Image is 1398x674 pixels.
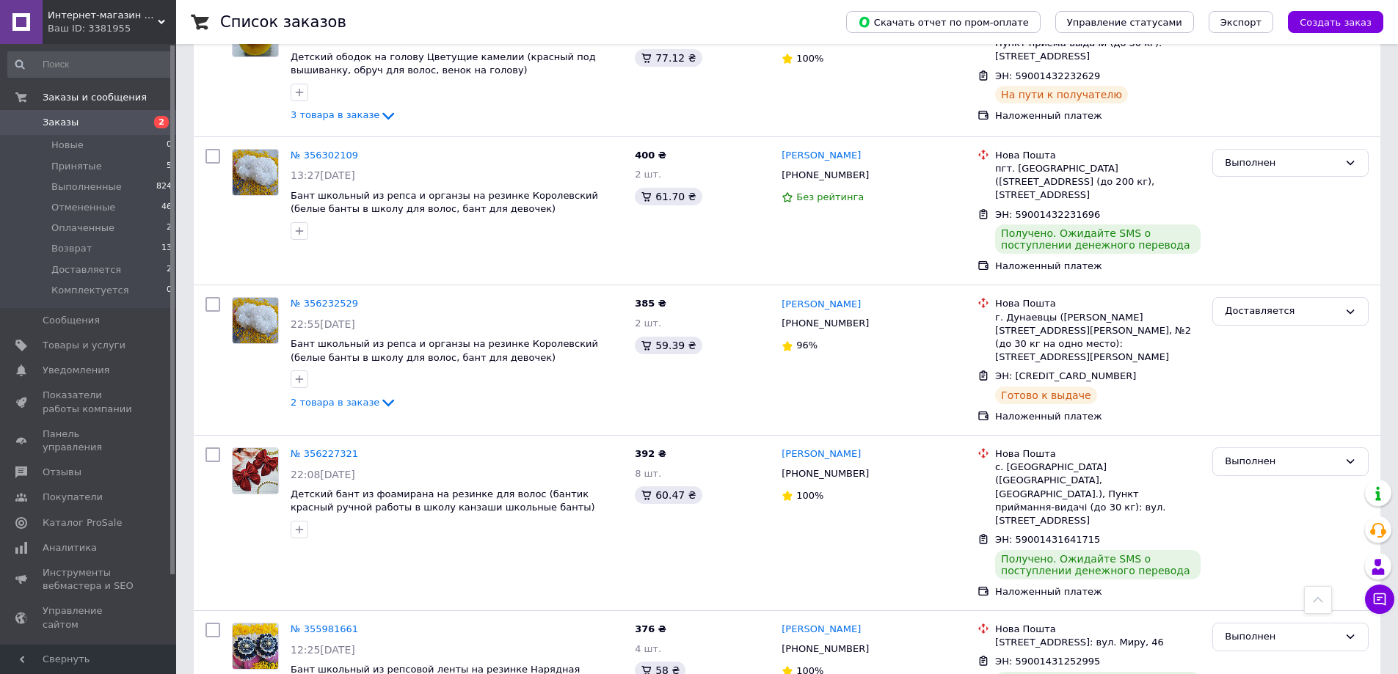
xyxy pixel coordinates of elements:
button: Управление статусами [1055,11,1194,33]
span: 46 [161,201,172,214]
div: пгт. [GEOGRAPHIC_DATA] ([STREET_ADDRESS] (до 200 кг), [STREET_ADDRESS] [995,162,1201,202]
span: Выполненные [51,180,122,194]
button: Чат с покупателем [1365,585,1394,614]
a: [PERSON_NAME] [782,298,861,312]
div: Наложенный платеж [995,410,1201,423]
span: ЭН: 59001432232629 [995,70,1100,81]
span: 385 ₴ [635,298,666,309]
div: г. Дунаевцы ([PERSON_NAME][STREET_ADDRESS][PERSON_NAME], №2 (до 30 кг на одно место): [STREET_ADD... [995,311,1201,365]
span: 2 шт. [635,318,661,329]
span: 8 шт. [635,468,661,479]
span: Скачать отчет по пром-оплате [858,15,1029,29]
span: Показатели работы компании [43,389,136,415]
a: Фото товару [232,149,279,196]
div: Выполнен [1225,454,1339,469]
span: Заказы и сообщения [43,91,147,104]
span: 12:25[DATE] [291,644,355,656]
div: Нова Пошта [995,149,1201,162]
span: 100% [796,53,823,64]
span: 5 [167,160,172,173]
a: № 355981661 [291,623,358,634]
div: [STREET_ADDRESS]: вул. Миру, 46 [995,636,1201,649]
span: Покупатели [43,491,103,504]
a: Детский ободок на голову Цветущие камелии (красный под вышиванку, обруч для волос, венок на голову) [291,51,596,76]
span: 376 ₴ [635,623,666,634]
button: Экспорт [1209,11,1273,33]
span: Панель управления [43,428,136,454]
div: [PHONE_NUMBER] [779,640,872,659]
img: Фото товару [233,623,278,669]
span: Отзывы [43,466,81,479]
a: Бант школьный из репса и органзы на резинке Королевский (белые банты в школу для волос, бант для ... [291,190,598,215]
span: Кошелек компании [43,643,136,670]
span: Принятые [51,160,102,173]
span: Аналитика [43,541,97,554]
img: Фото товару [233,298,278,343]
div: 61.70 ₴ [635,188,702,205]
span: 2 шт. [635,169,661,180]
a: 2 товара в заказе [291,397,397,408]
a: [PERSON_NAME] [782,623,861,637]
a: Фото товару [232,297,279,344]
span: 4 шт. [635,643,661,654]
a: Создать заказ [1273,16,1383,27]
img: Фото товару [233,448,278,494]
div: Нова Пошта [995,447,1201,461]
span: Уведомления [43,364,109,377]
div: Получено. Ожидайте SMS о поступлении денежного перевода [995,550,1201,579]
span: Комплектуется [51,284,128,297]
span: Заказы [43,116,79,129]
a: № 356232529 [291,298,358,309]
div: с. [GEOGRAPHIC_DATA] ([GEOGRAPHIC_DATA], [GEOGRAPHIC_DATA].), Пункт приймання-видачі (до 30 кг): ... [995,461,1201,527]
div: Готово к выдаче [995,387,1096,404]
span: 13:27[DATE] [291,169,355,181]
span: Возврат [51,242,92,255]
div: Доставляется [1225,304,1339,319]
span: ЭН: 59001432231696 [995,209,1100,220]
div: [PHONE_NUMBER] [779,314,872,333]
div: 60.47 ₴ [635,486,702,504]
div: Нова Пошта [995,623,1201,636]
span: 400 ₴ [635,150,666,161]
div: На пути к получателю [995,86,1128,103]
span: Отмененные [51,201,115,214]
a: Детский бант из фоамирана на резинке для волос (бантик красный ручной работы в школу канзаши школ... [291,488,595,513]
span: ЭН: 59001431641715 [995,534,1100,545]
span: Управление статусами [1067,17,1182,28]
span: 2 [167,263,172,276]
span: 96% [796,340,818,351]
a: Фото товару [232,447,279,494]
img: Фото товару [233,150,278,195]
a: Бант школьный из репса и органзы на резинке Королевский (белые банты в школу для волос, бант для ... [291,338,598,363]
span: 3 товара в заказе [291,110,379,121]
div: 77.12 ₴ [635,49,702,67]
div: Выполнен [1225,155,1339,171]
div: [PHONE_NUMBER] [779,166,872,185]
span: 100% [796,490,823,501]
div: Получено. Ожидайте SMS о поступлении денежного перевода [995,224,1201,254]
span: 2 [154,116,169,128]
div: [PHONE_NUMBER] [779,464,872,483]
a: Фото товару [232,623,279,670]
div: Нова Пошта [995,297,1201,310]
div: Ваш ID: 3381955 [48,22,176,35]
span: ЭН: [CREDIT_CARD_NUMBER] [995,370,1136,381]
span: 2 [167,221,172,235]
span: 22:55[DATE] [291,318,355,330]
span: 0 [167,139,172,152]
a: [PERSON_NAME] [782,447,861,461]
span: Новые [51,139,84,152]
span: Сообщения [43,314,100,327]
span: Без рейтинга [796,191,864,202]
div: Наложенный платеж [995,585,1201,598]
span: 2 товара в заказе [291,397,379,408]
span: Доставляется [51,263,121,276]
span: Оплаченные [51,221,114,235]
span: 0 [167,284,172,297]
span: 392 ₴ [635,448,666,459]
span: Товары и услуги [43,339,125,352]
div: 59.39 ₴ [635,337,702,354]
